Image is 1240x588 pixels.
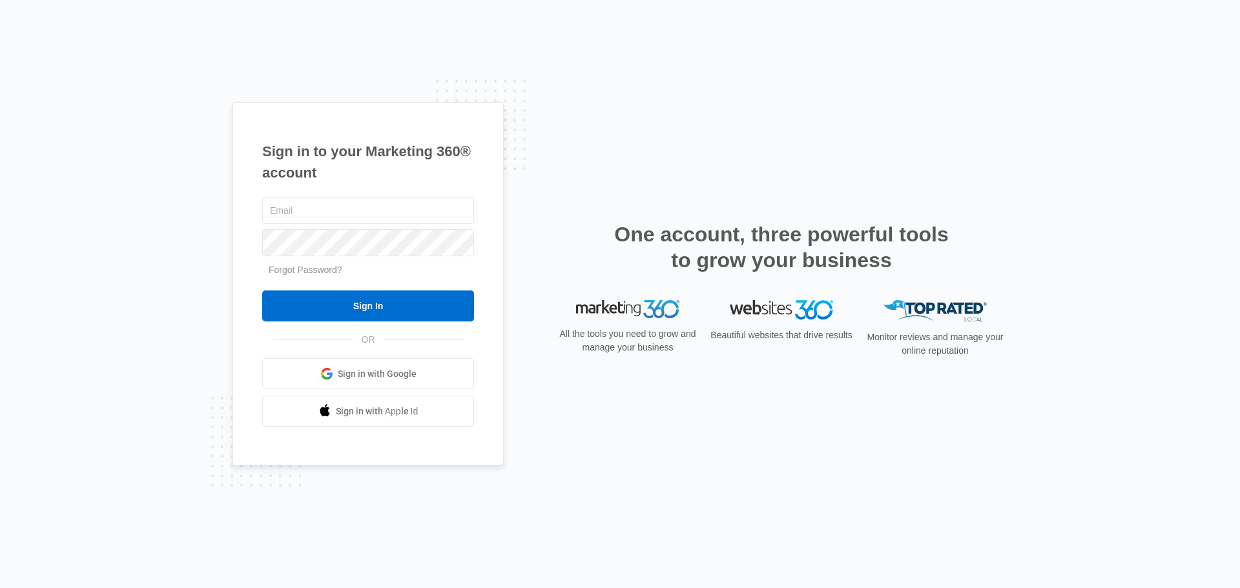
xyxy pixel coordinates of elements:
[338,367,417,381] span: Sign in with Google
[863,330,1008,358] p: Monitor reviews and manage your online reputation
[336,405,418,418] span: Sign in with Apple Id
[269,265,342,275] a: Forgot Password?
[353,333,384,347] span: OR
[262,141,474,183] h1: Sign in to your Marketing 360® account
[709,329,854,342] p: Beautiful websites that drive results
[883,300,987,321] img: Top Rated Local
[730,300,833,319] img: Websites 360
[610,221,953,273] h2: One account, three powerful tools to grow your business
[262,358,474,389] a: Sign in with Google
[555,327,700,354] p: All the tools you need to grow and manage your business
[576,300,679,318] img: Marketing 360
[262,290,474,321] input: Sign In
[262,396,474,427] a: Sign in with Apple Id
[262,197,474,224] input: Email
